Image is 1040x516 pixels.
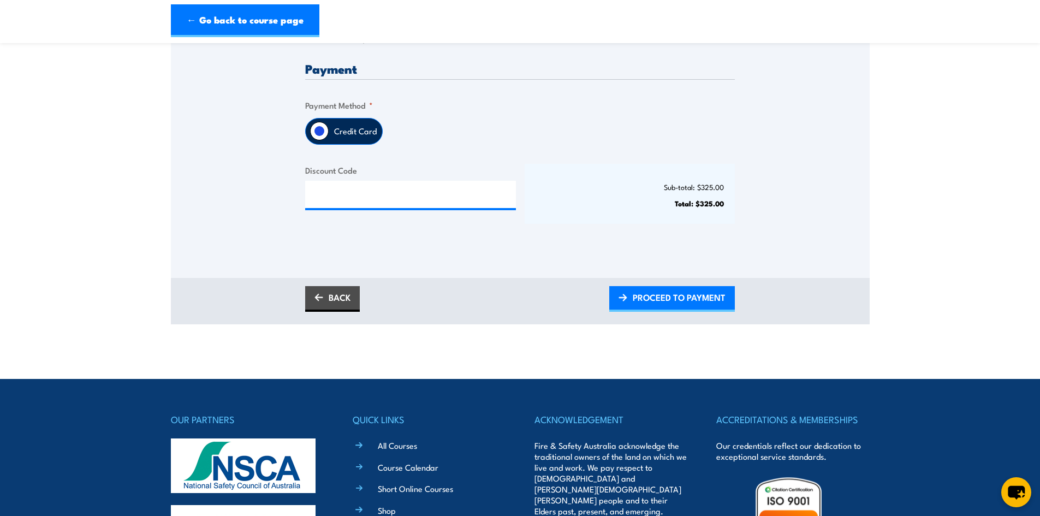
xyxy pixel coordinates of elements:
[675,198,724,209] strong: Total: $325.00
[378,483,453,494] a: Short Online Courses
[171,438,316,493] img: nsca-logo-footer
[633,283,726,312] span: PROCEED TO PAYMENT
[716,440,869,462] p: Our credentials reflect our dedication to exceptional service standards.
[378,461,438,473] a: Course Calendar
[329,118,382,144] label: Credit Card
[609,286,735,312] a: PROCEED TO PAYMENT
[716,412,869,427] h4: ACCREDITATIONS & MEMBERSHIPS
[378,505,396,516] a: Shop
[536,183,724,191] p: Sub-total: $325.00
[353,412,506,427] h4: QUICK LINKS
[305,99,373,111] legend: Payment Method
[378,440,417,451] a: All Courses
[171,4,319,37] a: ← Go back to course page
[1001,477,1031,507] button: chat-button
[305,286,360,312] a: BACK
[171,412,324,427] h4: OUR PARTNERS
[305,164,516,176] label: Discount Code
[534,412,687,427] h4: ACKNOWLEDGEMENT
[305,62,735,75] h3: Payment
